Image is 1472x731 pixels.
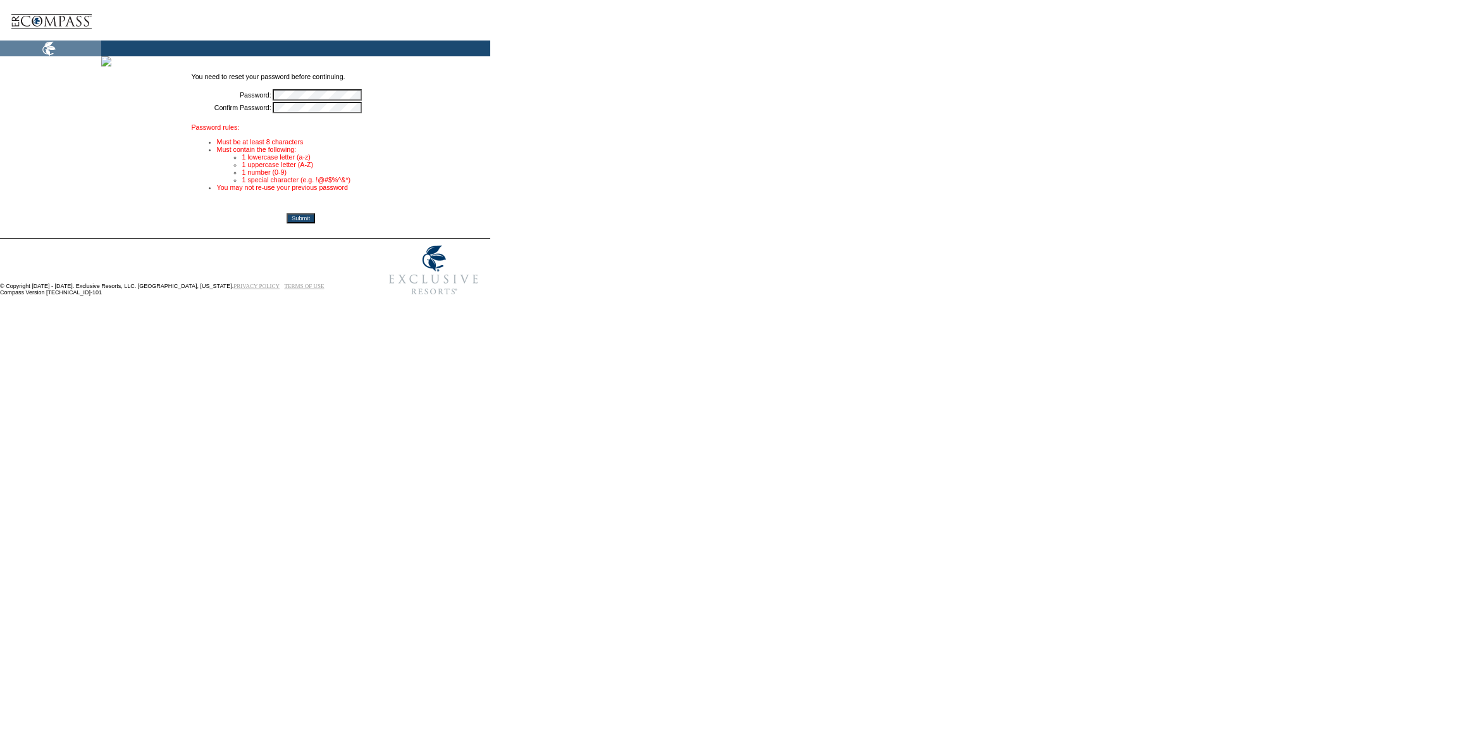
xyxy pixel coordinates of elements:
[242,176,351,184] font: 1 special character (e.g. !@#$%^&*)
[242,161,314,168] font: 1 uppercase letter (A-Z)
[192,123,240,131] font: Password rules:
[217,184,349,191] font: You may not re-use your previous password
[217,138,304,146] font: Must be at least 8 characters
[192,89,271,101] td: Password:
[101,56,111,66] img: ABA-misc.jpg
[287,213,315,223] input: Submit
[242,168,287,176] font: 1 number (0-9)
[377,239,490,302] img: Exclusive Resorts
[285,283,325,289] a: TERMS OF USE
[233,283,280,289] a: PRIVACY POLICY
[217,146,297,153] font: Must contain the following:
[192,102,271,113] td: Confirm Password:
[192,73,411,88] td: You need to reset your password before continuing.
[242,153,311,161] font: 1 lowercase letter (a-z)
[10,3,92,41] img: logoCompass.gif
